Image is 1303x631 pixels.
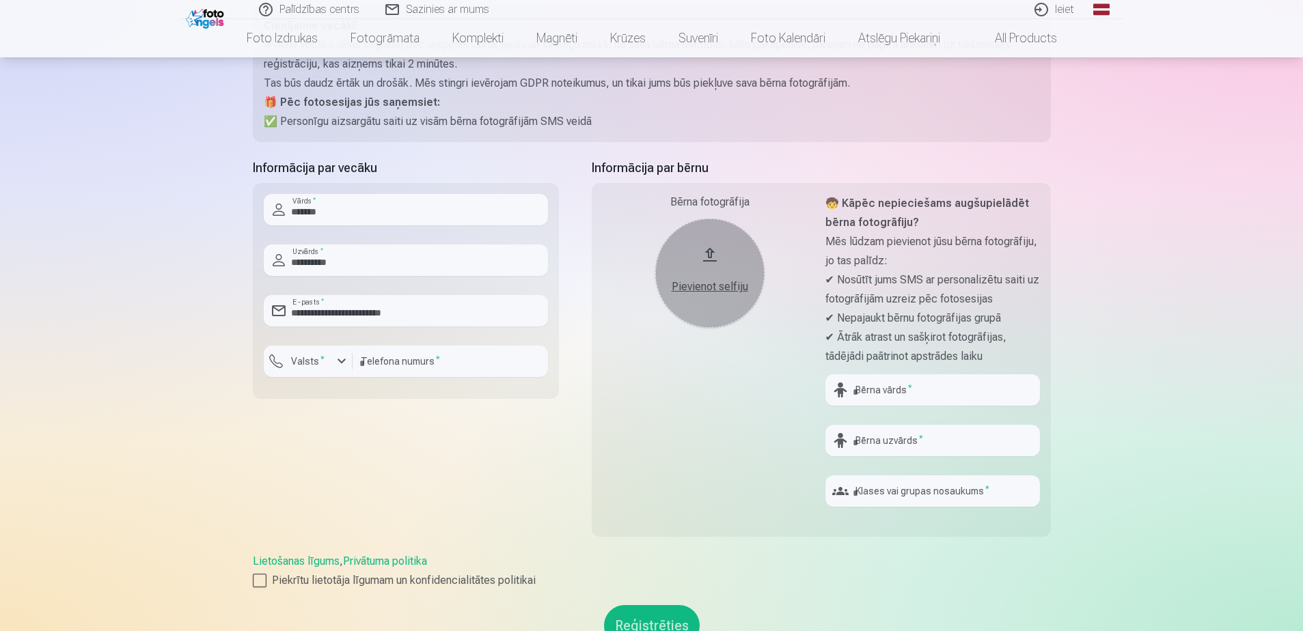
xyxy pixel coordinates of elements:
label: Valsts [286,354,330,368]
a: Foto izdrukas [230,19,334,57]
p: Tas būs daudz ērtāk un drošāk. Mēs stingri ievērojam GDPR noteikumus, un tikai jums būs piekļuve ... [264,74,1040,93]
a: Atslēgu piekariņi [842,19,957,57]
button: Valsts* [264,346,353,377]
a: Suvenīri [662,19,735,57]
strong: 🎁 Pēc fotosesijas jūs saņemsiet: [264,96,440,109]
p: ✅ Personīgu aizsargātu saiti uz visām bērna fotogrāfijām SMS veidā [264,112,1040,131]
a: Fotogrāmata [334,19,436,57]
p: Mēs lūdzam pievienot jūsu bērna fotogrāfiju, jo tas palīdz: [825,232,1040,270]
label: Piekrītu lietotāja līgumam un konfidencialitātes politikai [253,572,1051,589]
p: ✔ Nepajaukt bērnu fotogrāfijas grupā [825,309,1040,328]
a: Krūzes [594,19,662,57]
img: /fa1 [186,5,228,29]
button: Pievienot selfiju [655,219,765,328]
strong: 🧒 Kāpēc nepieciešams augšupielādēt bērna fotogrāfiju? [825,197,1029,229]
a: Magnēti [520,19,594,57]
div: Bērna fotogrāfija [603,194,817,210]
h5: Informācija par vecāku [253,158,559,178]
a: Komplekti [436,19,520,57]
h5: Informācija par bērnu [592,158,1051,178]
a: Privātuma politika [343,555,427,567]
a: All products [957,19,1073,57]
div: , [253,553,1051,589]
a: Foto kalendāri [735,19,842,57]
p: ✔ Ātrāk atrast un sašķirot fotogrāfijas, tādējādi paātrinot apstrādes laiku [825,328,1040,366]
a: Lietošanas līgums [253,555,340,567]
p: ✔ Nosūtīt jums SMS ar personalizētu saiti uz fotogrāfijām uzreiz pēc fotosesijas [825,270,1040,309]
div: Pievienot selfiju [669,279,751,295]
